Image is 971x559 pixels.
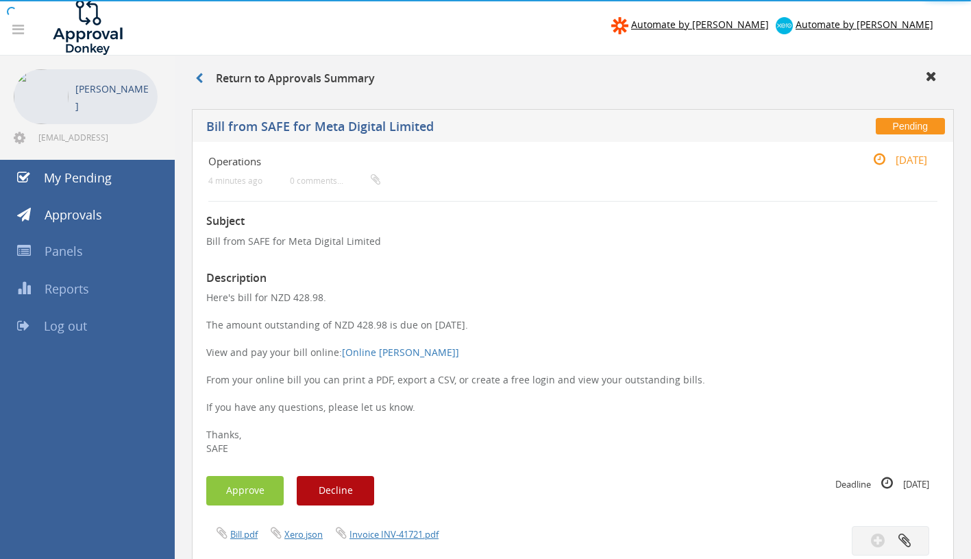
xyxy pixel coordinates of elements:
[206,215,939,228] h3: Subject
[611,17,628,34] img: zapier-logomark.png
[206,272,939,285] h3: Description
[876,118,945,134] span: Pending
[44,169,112,186] span: My Pending
[45,281,89,297] span: Reports
[44,318,87,334] span: Log out
[290,176,380,186] small: 0 comments...
[349,528,439,540] a: Invoice INV-41721.pdf
[38,132,155,143] span: [EMAIL_ADDRESS][DOMAIN_NAME]
[776,17,793,34] img: xero-logo.png
[45,243,83,259] span: Panels
[208,176,262,186] small: 4 minutes ago
[75,80,151,115] p: [PERSON_NAME]
[859,152,927,167] small: [DATE]
[206,120,722,137] h5: Bill from SAFE for Meta Digital Limited
[342,346,459,359] a: [Online [PERSON_NAME]]
[631,18,769,31] span: Automate by [PERSON_NAME]
[230,528,258,540] a: Bill.pdf
[284,528,323,540] a: Xero.json
[208,156,816,167] h4: Operations
[45,206,102,223] span: Approvals
[835,476,929,491] small: Deadline [DATE]
[206,235,939,248] p: Bill from SAFE for Meta Digital Limited
[796,18,933,31] span: Automate by [PERSON_NAME]
[206,476,284,506] button: Approve
[195,73,375,85] h3: Return to Approvals Summary
[206,291,939,455] p: Here's bill for NZD 428.98. The amount outstanding of NZD 428.98 is due on [DATE]. View and pay y...
[297,476,374,506] button: Decline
